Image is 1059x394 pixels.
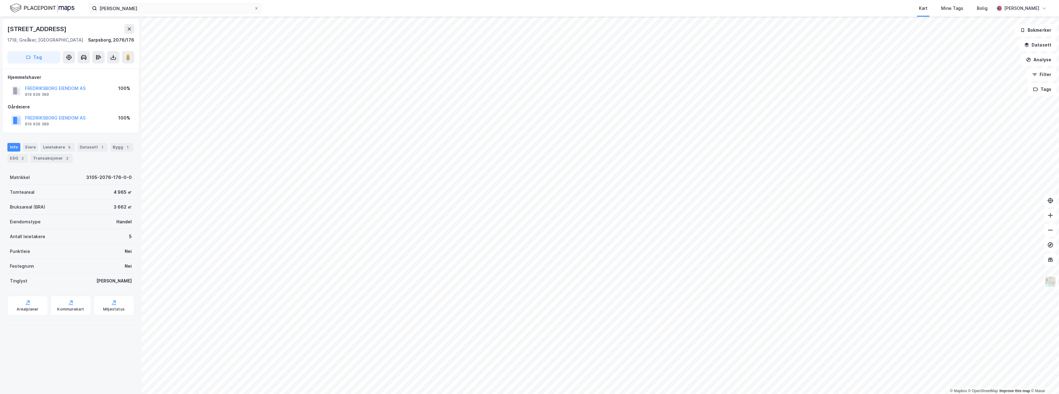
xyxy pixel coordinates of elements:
div: 1 [99,144,105,150]
div: Bruksareal (BRA) [10,203,45,211]
div: Tomteareal [10,189,34,196]
div: 5 [66,144,72,150]
div: Bolig [977,5,988,12]
div: 919 939 389 [25,92,49,97]
div: Sarpsborg, 2076/176 [88,36,134,44]
div: Hjemmelshaver [8,74,134,81]
div: Punktleie [10,248,30,255]
div: Kontrollprogram for chat [1028,364,1059,394]
button: Filter [1027,68,1057,81]
div: Matrikkel [10,174,30,181]
div: Leietakere [41,143,75,152]
div: [PERSON_NAME] [96,277,132,285]
div: Handel [116,218,132,225]
div: Transaksjoner [30,154,73,163]
img: logo.f888ab2527a4732fd821a326f86c7f29.svg [10,3,74,14]
div: Kommunekart [57,307,84,312]
div: ESG [7,154,28,163]
div: 1 [124,144,131,150]
div: 3105-2076-176-0-0 [86,174,132,181]
button: Bokmerker [1015,24,1057,36]
button: Tags [1028,83,1057,95]
div: 919 939 389 [25,122,49,127]
div: [PERSON_NAME] [1004,5,1039,12]
div: 3 662 ㎡ [114,203,132,211]
div: 5 [129,233,132,240]
div: Datasett [77,143,108,152]
div: Eiendomstype [10,218,41,225]
div: 100% [118,85,130,92]
button: Analyse [1021,54,1057,66]
div: 2 [64,155,70,161]
div: 1718, Greåker, [GEOGRAPHIC_DATA] [7,36,83,44]
div: Miljøstatus [103,307,125,312]
div: Gårdeiere [8,103,134,111]
div: 100% [118,114,130,122]
div: Info [7,143,20,152]
div: Kart [919,5,928,12]
a: OpenStreetMap [968,389,998,393]
div: [STREET_ADDRESS] [7,24,68,34]
div: 2 [19,155,26,161]
div: 4 965 ㎡ [114,189,132,196]
button: Tag [7,51,60,63]
div: Mine Tags [941,5,963,12]
div: Bygg [110,143,133,152]
div: Arealplaner [17,307,38,312]
div: Tinglyst [10,277,27,285]
img: Z [1045,276,1056,288]
input: Søk på adresse, matrikkel, gårdeiere, leietakere eller personer [97,4,254,13]
div: Nei [125,262,132,270]
div: Eiere [23,143,38,152]
div: Festegrunn [10,262,34,270]
a: Mapbox [950,389,967,393]
iframe: Chat Widget [1028,364,1059,394]
div: Antall leietakere [10,233,45,240]
div: Nei [125,248,132,255]
button: Datasett [1019,39,1057,51]
a: Improve this map [1000,389,1030,393]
